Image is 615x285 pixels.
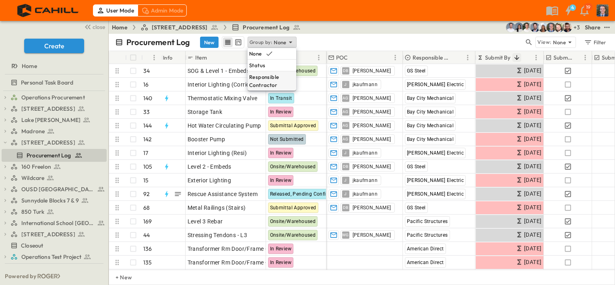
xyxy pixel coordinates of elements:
span: [STREET_ADDRESS] [21,138,75,147]
span: Submittal Approved [270,123,316,128]
span: Wildcare [21,174,44,182]
img: Lenny Charles (lcharles@cahill-sf.com) [562,23,572,32]
span: OUSD [GEOGRAPHIC_DATA] [21,185,95,193]
div: Personal Task Boardtest [2,76,107,89]
span: Onsite/Warehoused [270,164,316,169]
a: OUSD [GEOGRAPHIC_DATA] [10,184,105,195]
span: International School San Francisco [21,219,95,227]
span: J [344,153,347,153]
span: Booster Pump [188,135,225,143]
a: Operations Test Project [10,251,105,262]
span: [DATE] [524,258,541,267]
p: 140 [143,94,153,102]
span: jkaufmann [353,150,378,156]
a: [STREET_ADDRESS] [10,137,105,148]
a: 850 Turk [10,206,105,217]
span: Storage Tank [188,108,223,116]
a: Procurement Log [2,150,105,161]
div: 850 Turktest [2,205,107,218]
span: AG [343,112,349,112]
p: 144 [143,122,152,130]
button: Menu [531,53,541,62]
p: 33 [143,108,150,116]
button: kanban view [233,37,243,47]
p: POC [336,54,348,62]
button: close [81,21,107,32]
span: [PERSON_NAME] [353,163,391,170]
span: Home [22,62,37,70]
img: Kyle Baltes (kbaltes@cahill-sf.com) [522,23,532,32]
span: DB [343,207,349,208]
span: Onsite/Warehoused [270,232,316,238]
button: Sort [574,53,583,62]
img: Cindy De Leon (cdeleon@cahill-sf.com) [514,23,524,32]
p: 105 [143,163,153,171]
p: Procurement Log [126,37,190,48]
button: Sort [208,53,217,62]
span: [DATE] [524,148,541,157]
img: Mike Peterson (mpeterson@cahill-sf.com) [506,23,516,32]
p: Submit By [485,54,511,62]
div: OUSD [GEOGRAPHIC_DATA]test [2,183,107,196]
div: Lake [PERSON_NAME]test [2,114,107,126]
a: International School San Francisco [10,217,105,229]
p: Responsible Contractor [249,73,295,89]
span: [DATE] [524,134,541,144]
nav: breadcrumbs [112,23,305,31]
img: Daniel Esposito (desposito@cahill-sf.com) [554,23,564,32]
span: SOG & Level 1 - Embeds [188,67,250,75]
p: Item [195,54,207,62]
span: Bay City Mechanical [407,95,454,101]
span: Lake [PERSON_NAME] [21,116,80,124]
p: Status [249,61,265,69]
span: In Review [270,109,292,115]
button: 4 [560,3,576,18]
img: Casey Kasten (ckasten@cahill-sf.com) [530,23,540,32]
span: Procurement Log [243,23,289,31]
span: Rescue Assistance System [188,190,258,198]
div: International School San Franciscotest [2,217,107,229]
span: [PERSON_NAME] [353,136,391,142]
img: 4f72bfc4efa7236828875bac24094a5ddb05241e32d018417354e964050affa1.png [10,2,87,19]
img: Marlen Hernandez (mhernandez@cahill-sf.com) [538,23,548,32]
a: Home [112,23,128,31]
button: Sort [512,53,521,62]
a: [STREET_ADDRESS] [140,23,219,31]
button: Sort [144,53,153,62]
span: GS Steel [407,164,426,169]
span: Level 3 Rebar [188,217,223,225]
span: close [93,23,105,31]
span: DB [343,166,349,167]
span: [DATE] [524,189,541,198]
span: [DATE] [524,162,541,171]
button: Filter [581,37,609,48]
div: 160 Freelontest [2,160,107,173]
a: Procurement Log [231,23,301,31]
span: [DATE] [524,66,541,75]
span: Sunnydale Blocks 7 & 9 [21,196,79,204]
div: User Mode [93,4,138,17]
span: [STREET_ADDRESS] [21,230,75,238]
div: [STREET_ADDRESS]test [2,136,107,149]
a: Personal Task Board [2,77,105,88]
div: table view [222,36,244,48]
a: [STREET_ADDRESS] [10,103,105,114]
div: # [141,51,161,64]
p: 68 [143,204,150,212]
span: [PERSON_NAME] [353,68,391,74]
div: Madronetest [2,125,107,138]
a: Lake [PERSON_NAME] [10,114,105,126]
p: 169 [143,217,152,225]
span: American Direct [407,246,444,252]
a: Closeout [2,240,105,251]
span: [PERSON_NAME] Electric [407,178,464,183]
span: Pacific Structures [407,232,448,238]
a: 160 Freelon [10,161,105,172]
button: Sort [454,53,463,62]
span: 850 Turk [21,208,44,216]
span: GS Steel [407,68,426,74]
span: WG [342,235,349,235]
